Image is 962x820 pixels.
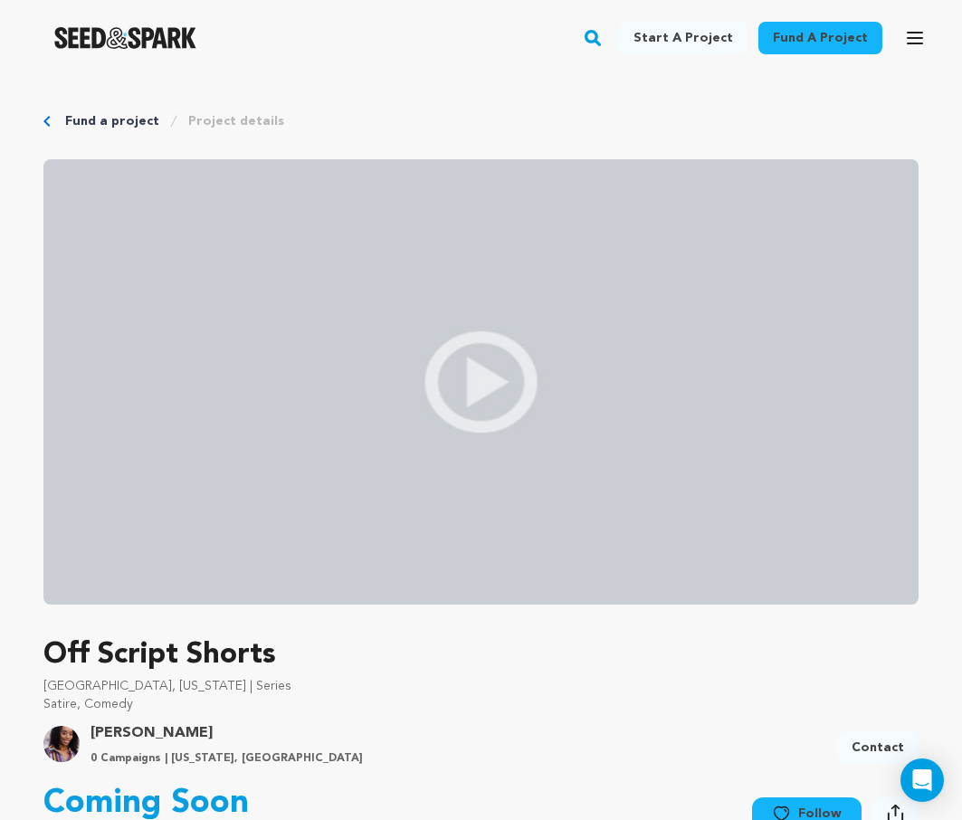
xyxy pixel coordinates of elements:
p: Off Script Shorts [43,634,919,677]
img: video_placeholder.jpg [43,159,919,605]
p: 0 Campaigns | [US_STATE], [GEOGRAPHIC_DATA] [90,751,363,766]
div: Breadcrumb [43,112,919,130]
a: Fund a project [758,22,882,54]
a: Contact [837,731,919,764]
img: Seed&Spark Logo Dark Mode [54,27,196,49]
p: Satire, Comedy [43,695,919,713]
a: Seed&Spark Homepage [54,27,196,49]
img: a6506298b9916e35.png [43,726,80,762]
a: Start a project [619,22,748,54]
a: Fund a project [65,112,159,130]
div: Open Intercom Messenger [900,758,944,802]
a: Project details [188,112,284,130]
p: [GEOGRAPHIC_DATA], [US_STATE] | Series [43,677,919,695]
a: Goto Latonia Phipps profile [90,722,363,744]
